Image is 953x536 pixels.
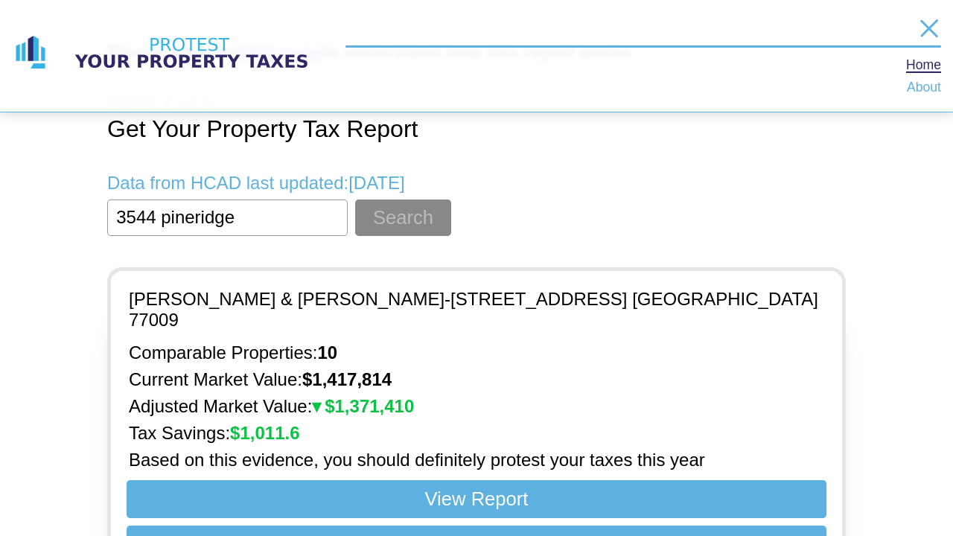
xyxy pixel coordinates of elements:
strong: $ 1,011.6 [230,423,299,443]
h1: Get Your Property Tax Report [107,94,846,143]
p: Current Market Value: [129,369,824,390]
a: About [907,82,941,94]
strong: 10 [317,342,337,363]
p: Adjusted Market Value: [129,396,824,417]
strong: $ 1,371,410 [312,396,414,416]
img: logo text [61,34,322,71]
a: logo logo text [12,34,322,71]
input: Enter Property Address [107,200,348,236]
p: [PERSON_NAME] & [PERSON_NAME] - [STREET_ADDRESS] [GEOGRAPHIC_DATA] 77009 [129,289,824,331]
p: Based on this evidence, you should definitely protest your taxes this year [129,450,824,470]
p: Comparable Properties: [129,342,824,363]
strong: $ 1,417,814 [302,369,392,389]
button: Search [355,200,451,236]
img: logo [12,34,49,71]
button: View Report [127,480,826,518]
p: Tax Savings: [129,423,824,444]
p: Data from HCAD last updated: [DATE] [107,173,846,194]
